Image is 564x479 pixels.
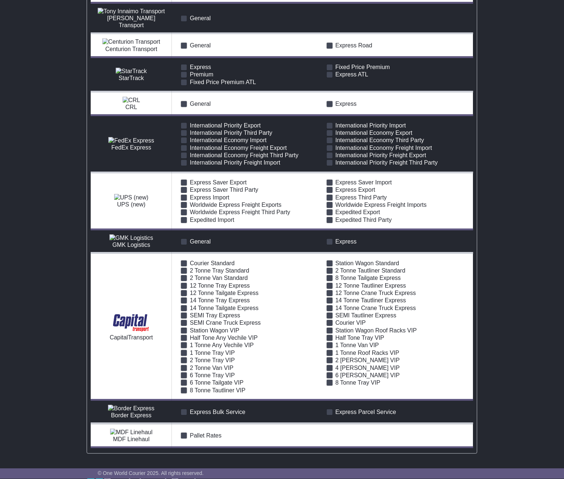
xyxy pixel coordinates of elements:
span: 8 Tonne Tailgate Express [336,275,401,281]
span: Pallet Rates [190,432,221,439]
img: GMK Logistics [109,234,153,241]
span: 14 Tonne Crane Truck Express [336,305,416,311]
span: SEMI Tray Express [190,312,240,318]
span: 2 Tonne Tray Standard [190,267,249,274]
div: StarTrack [94,75,168,82]
div: UPS (new) [94,201,168,208]
span: Worldwide Express Freight Exports [190,202,282,208]
span: International Priority Third Party [190,130,272,136]
span: Half Tone Tray VIP [336,335,384,341]
span: 1 Tonne Tray VIP [190,350,235,356]
span: 6 [PERSON_NAME] VIP [336,372,400,378]
div: CRL [94,104,168,111]
div: CapitalTransport [94,334,168,341]
span: 14 Tonne Tray Express [190,297,250,303]
span: Worldwide Express Freight Third Party [190,209,290,215]
span: International Priority Import [336,122,406,129]
div: Centurion Transport [94,46,168,53]
span: 8 Tonne Tautliner VIP [190,387,246,393]
span: Express Export [336,187,375,193]
span: Express [190,64,211,70]
img: MDF Linehaul [110,429,153,436]
span: Worldwide Express Freight Imports [336,202,427,208]
span: 2 Tonne Van VIP [190,365,234,371]
span: International Economy Freight Export [190,145,287,151]
span: 14 Tonne Tailgate Express [190,305,258,311]
span: General [190,15,211,21]
span: 12 Tonne Tailgate Express [190,290,258,296]
span: Express ATL [336,71,369,78]
span: Fixed Price Premium ATL [190,79,256,85]
div: GMK Logistics [94,241,168,248]
span: Express Third Party [336,194,387,201]
span: 2 Tonne Van Standard [190,275,248,281]
span: Express Saver Third Party [190,187,258,193]
span: 6 Tonne Tray VIP [190,372,235,378]
img: UPS (new) [114,194,148,201]
span: 6 Tonne Tailgate VIP [190,379,243,386]
span: International Economy Freight Import [336,145,432,151]
span: International Priority Freight Export [336,152,426,158]
span: Fixed Price Premium [336,64,390,70]
div: FedEx Express [94,144,168,151]
img: CapitalTransport [110,312,153,334]
span: 4 [PERSON_NAME] VIP [336,365,400,371]
span: Station Wagon Roof Racks VIP [336,327,417,334]
span: Half Tone Any Vechile VIP [190,335,258,341]
span: Courier Standard [190,260,235,266]
span: 12 Tonne Crane Truck Express [336,290,416,296]
img: Tony Innaimo Transport [98,8,165,15]
span: 1 Tonne Any Vechile VIP [190,342,254,348]
span: General [190,238,211,245]
img: CRL [123,97,140,104]
span: Express Saver Export [190,179,247,186]
div: [PERSON_NAME] Transport [94,15,168,29]
span: International Economy Freight Third Party [190,152,299,158]
span: Courier VIP [336,320,366,326]
span: International Priority Export [190,122,261,129]
span: International Priority Freight Import [190,159,280,166]
span: Express Bulk Service [190,409,245,415]
img: StarTrack [116,68,147,75]
span: Station Wagon VIP [190,327,239,334]
span: International Economy Import [190,137,267,143]
div: MDF Linehaul [94,436,168,443]
span: 14 Tonne Tautliner Express [336,297,406,303]
span: 1 Tonne Van VIP [336,342,379,348]
span: 12 Tonne Tautliner Express [336,282,406,289]
span: 12 Tonne Tray Express [190,282,250,289]
span: 1 Tonne Roof Racks VIP [336,350,399,356]
span: 2 Tonne Tautliner Standard [336,267,406,274]
span: SEMI Crane Truck Express [190,320,261,326]
span: Expedited Import [190,217,234,223]
span: 2 [PERSON_NAME] VIP [336,357,400,363]
span: Station Wagon Standard [336,260,399,266]
span: Express Saver Import [336,179,392,186]
img: Border Express [108,405,154,412]
span: Premium [190,71,213,78]
span: General [190,101,211,107]
span: 8 Tonne Tray VIP [336,379,380,386]
img: Centurion Transport [102,38,160,45]
span: International Priority Freight Third Party [336,159,438,166]
span: Express Road [336,42,373,48]
div: Border Express [94,412,168,419]
span: SEMI Tautliner Express [336,312,397,318]
span: International Economy Export [336,130,413,136]
span: Express [336,238,357,245]
img: FedEx Express [108,137,154,144]
span: International Economy Third Party [336,137,424,143]
span: Express [336,101,357,107]
span: 2 Tonne Tray VIP [190,357,235,363]
span: Express Import [190,194,229,201]
span: Expedited Export [336,209,380,215]
span: © One World Courier 2025. All rights reserved. [98,471,204,476]
span: Expedited Third Party [336,217,392,223]
span: General [190,42,211,48]
span: Express Parcel Service [336,409,396,415]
